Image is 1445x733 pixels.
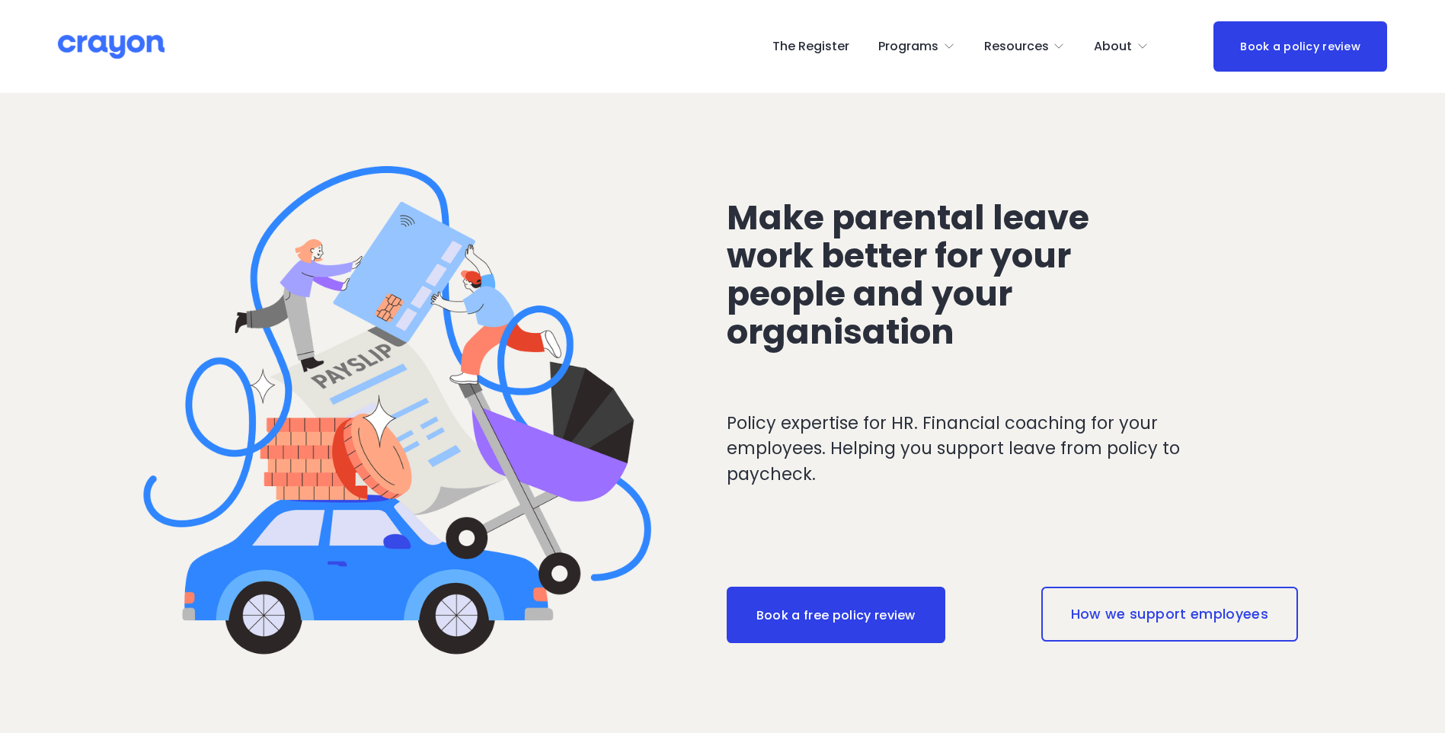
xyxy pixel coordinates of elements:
a: Book a policy review [1213,21,1387,71]
a: The Register [772,34,849,59]
a: Book a free policy review [727,587,945,643]
span: Make parental leave work better for your people and your organisation [727,194,1097,356]
a: folder dropdown [1094,34,1149,59]
span: About [1094,36,1132,58]
a: folder dropdown [984,34,1066,59]
a: How we support employees [1041,587,1298,642]
img: Crayon [58,34,165,60]
span: Resources [984,36,1049,58]
span: Programs [878,36,938,58]
a: folder dropdown [878,34,955,59]
p: Policy expertise for HR. Financial coaching for your employees. Helping you support leave from po... [727,411,1242,488]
